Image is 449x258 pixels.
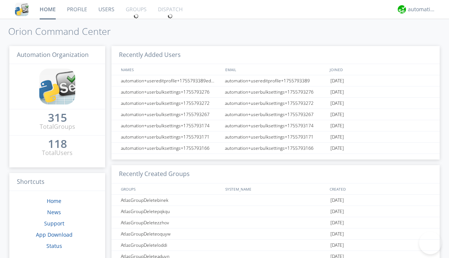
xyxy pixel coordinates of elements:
[330,143,344,154] span: [DATE]
[119,143,223,154] div: automation+userbulksettings+1755793166
[330,228,344,240] span: [DATE]
[48,114,67,121] div: 315
[330,217,344,228] span: [DATE]
[330,98,344,109] span: [DATE]
[119,120,223,131] div: automation+userbulksettings+1755793174
[223,143,329,154] div: automation+userbulksettings+1755793166
[223,75,329,86] div: automation+usereditprofile+1755793389
[408,6,436,13] div: automation+atlas
[48,114,67,122] a: 315
[44,220,64,227] a: Support
[112,86,440,98] a: automation+userbulksettings+1755793276automation+userbulksettings+1755793276[DATE]
[223,109,329,120] div: automation+userbulksettings+1755793267
[328,183,433,194] div: CREATED
[119,217,223,228] div: AtlasGroupDeletezzhov
[112,75,440,86] a: automation+usereditprofile+1755793389editedautomation+usereditprofile+1755793389automation+usered...
[119,109,223,120] div: automation+userbulksettings+1755793267
[112,120,440,131] a: automation+userbulksettings+1755793174automation+userbulksettings+1755793174[DATE]
[330,206,344,217] span: [DATE]
[330,240,344,251] span: [DATE]
[119,75,223,86] div: automation+usereditprofile+1755793389editedautomation+usereditprofile+1755793389
[112,46,440,64] h3: Recently Added Users
[330,120,344,131] span: [DATE]
[223,183,328,194] div: SYSTEM_NAME
[330,109,344,120] span: [DATE]
[330,75,344,86] span: [DATE]
[223,120,329,131] div: automation+userbulksettings+1755793174
[112,217,440,228] a: AtlasGroupDeletezzhov[DATE]
[328,64,433,75] div: JOINED
[134,13,139,19] img: spin.svg
[42,149,73,157] div: Total Users
[112,206,440,217] a: AtlasGroupDeletepqkqu[DATE]
[112,195,440,206] a: AtlasGroupDeletebinek[DATE]
[40,122,75,131] div: Total Groups
[119,86,223,97] div: automation+userbulksettings+1755793276
[119,195,223,206] div: AtlasGroupDeletebinek
[112,240,440,251] a: AtlasGroupDeleteloddi[DATE]
[119,64,222,75] div: NAMES
[39,69,75,104] img: cddb5a64eb264b2086981ab96f4c1ba7
[112,165,440,183] h3: Recently Created Groups
[47,197,61,204] a: Home
[223,86,329,97] div: automation+userbulksettings+1755793276
[119,228,223,239] div: AtlasGroupDeleteoquyw
[9,173,105,191] h3: Shortcuts
[112,131,440,143] a: automation+userbulksettings+1755793171automation+userbulksettings+1755793171[DATE]
[15,3,28,16] img: cddb5a64eb264b2086981ab96f4c1ba7
[112,143,440,154] a: automation+userbulksettings+1755793166automation+userbulksettings+1755793166[DATE]
[119,131,223,142] div: automation+userbulksettings+1755793171
[119,98,223,109] div: automation+userbulksettings+1755793272
[112,228,440,240] a: AtlasGroupDeleteoquyw[DATE]
[168,13,173,19] img: spin.svg
[112,109,440,120] a: automation+userbulksettings+1755793267automation+userbulksettings+1755793267[DATE]
[223,98,329,109] div: automation+userbulksettings+1755793272
[119,240,223,251] div: AtlasGroupDeleteloddi
[330,131,344,143] span: [DATE]
[398,5,406,13] img: d2d01cd9b4174d08988066c6d424eccd
[419,232,442,254] iframe: Toggle Customer Support
[47,209,61,216] a: News
[330,86,344,98] span: [DATE]
[223,64,328,75] div: EMAIL
[119,183,222,194] div: GROUPS
[46,242,62,249] a: Status
[17,51,89,59] span: Automation Organization
[119,206,223,217] div: AtlasGroupDeletepqkqu
[36,231,73,238] a: App Download
[48,140,67,149] a: 118
[223,131,329,142] div: automation+userbulksettings+1755793171
[48,140,67,148] div: 118
[112,98,440,109] a: automation+userbulksettings+1755793272automation+userbulksettings+1755793272[DATE]
[330,195,344,206] span: [DATE]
